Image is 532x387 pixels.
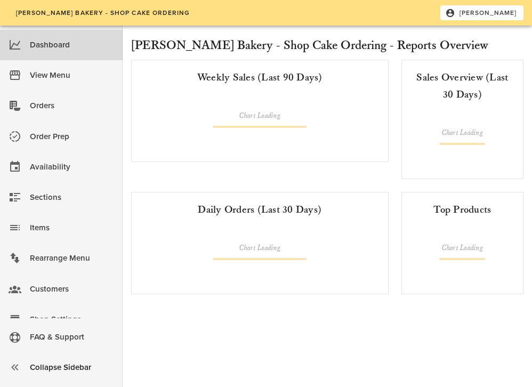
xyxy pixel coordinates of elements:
div: Sections [30,189,114,206]
span: [PERSON_NAME] Bakery - Shop Cake Ordering [15,9,190,17]
div: Customers [30,280,114,298]
div: Sales Overview (Last 30 Days) [410,69,514,103]
div: Weekly Sales (Last 90 Days) [140,69,380,86]
h2: [PERSON_NAME] Bakery - Shop Cake Ordering - Reports Overview [131,36,523,55]
div: Chart Loading [439,128,485,139]
div: Shop Settings [30,311,114,328]
div: Top Products [410,201,514,218]
div: Order Prep [30,128,114,146]
div: Dashboard [30,36,114,54]
div: Orders [30,97,114,115]
div: Chart Loading [213,243,307,254]
div: Collapse Sidebar [30,359,114,376]
div: Rearrange Menu [30,249,114,267]
div: View Menu [30,67,114,84]
div: Chart Loading [439,243,485,254]
span: [PERSON_NAME] [447,8,517,18]
button: [PERSON_NAME] [440,5,523,20]
div: Daily Orders (Last 30 Days) [140,201,380,218]
div: FAQ & Support [30,328,114,346]
div: Chart Loading [213,111,307,122]
a: [PERSON_NAME] Bakery - Shop Cake Ordering [9,5,197,20]
div: Availability [30,158,114,176]
div: Items [30,219,114,237]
